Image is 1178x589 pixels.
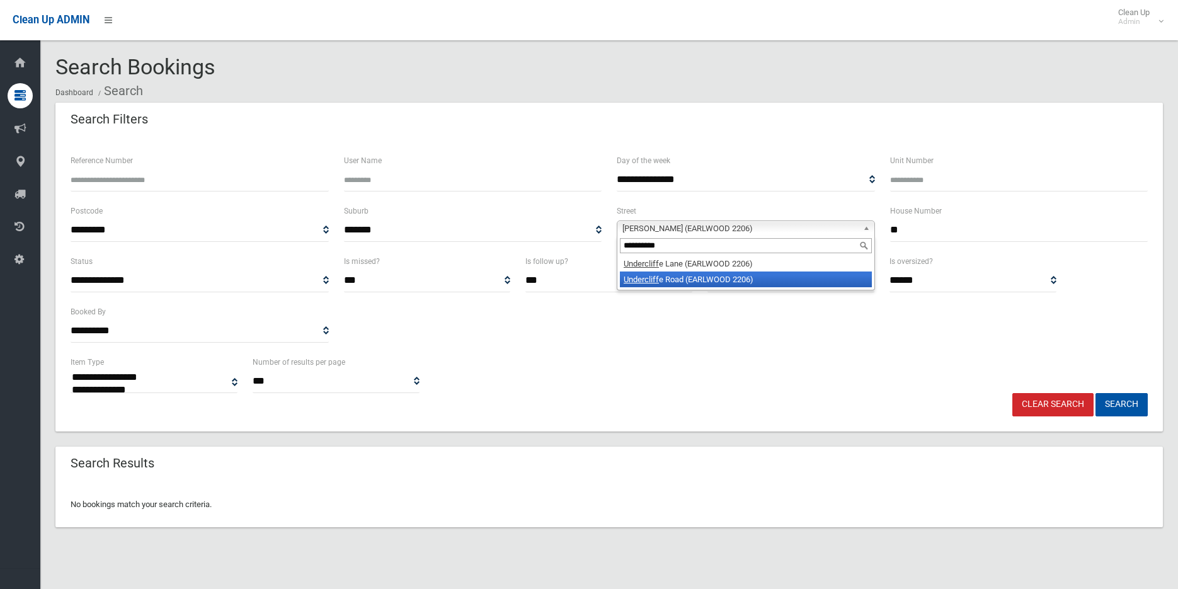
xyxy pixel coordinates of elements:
[253,355,345,369] label: Number of results per page
[620,272,872,287] li: e Road (EARLWOOD 2206)
[624,275,659,284] em: Undercliff
[617,154,670,168] label: Day of the week
[344,204,369,218] label: Suburb
[344,154,382,168] label: User Name
[525,254,568,268] label: Is follow up?
[95,79,143,103] li: Search
[344,254,380,268] label: Is missed?
[622,221,858,236] span: [PERSON_NAME] (EARLWOOD 2206)
[1012,393,1094,416] a: Clear Search
[55,88,93,97] a: Dashboard
[71,204,103,218] label: Postcode
[55,107,163,132] header: Search Filters
[624,259,659,268] em: Undercliff
[55,451,169,476] header: Search Results
[71,254,93,268] label: Status
[71,355,104,369] label: Item Type
[617,204,636,218] label: Street
[71,305,106,319] label: Booked By
[55,482,1163,527] div: No bookings match your search criteria.
[620,256,872,272] li: e Lane (EARLWOOD 2206)
[55,54,215,79] span: Search Bookings
[1095,393,1148,416] button: Search
[1118,17,1150,26] small: Admin
[889,254,933,268] label: Is oversized?
[1112,8,1162,26] span: Clean Up
[890,154,934,168] label: Unit Number
[71,154,133,168] label: Reference Number
[890,204,942,218] label: House Number
[13,14,89,26] span: Clean Up ADMIN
